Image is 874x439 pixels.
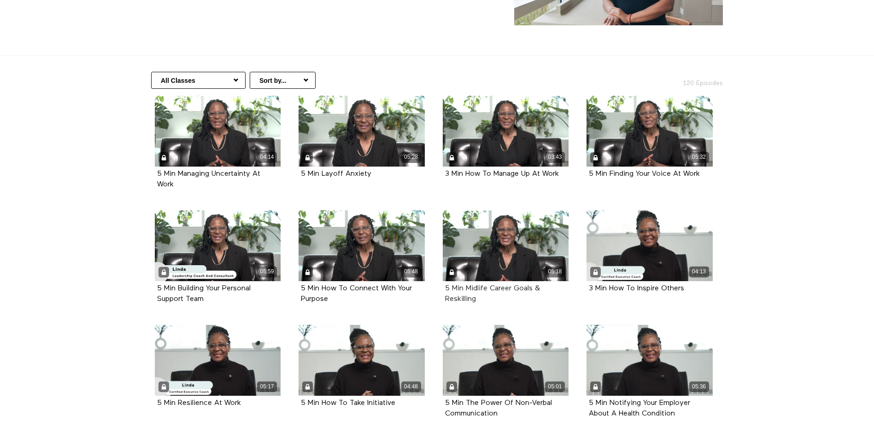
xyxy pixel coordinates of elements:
a: 5 Min Layoff Anxiety [301,170,371,177]
div: 05:28 [401,152,421,162]
div: 04:14 [257,152,277,162]
div: 05:32 [689,152,709,162]
strong: 3 Min How To Manage Up At Work [445,170,559,178]
a: 5 Min Finding Your Voice At Work 05:32 [587,96,713,167]
div: 05:18 [545,266,565,277]
a: 5 Min Building Your Personal Support Team 05:59 [155,210,281,281]
a: 3 Min How To Manage Up At Work 03:43 [443,96,569,167]
div: 05:48 [401,266,421,277]
a: 5 Min Notifying Your Employer About A Health Condition 05:36 [587,325,713,396]
a: 5 Min How To Take Initiative 04:48 [299,325,425,396]
div: 05:17 [257,381,277,392]
strong: 5 Min The Power Of Non-Verbal Communication [445,399,552,417]
div: 03:43 [545,152,565,162]
a: 5 Min How To Take Initiative [301,399,395,406]
div: 05:59 [257,266,277,277]
div: 04:48 [401,381,421,392]
a: 5 Min Resilience At Work 05:17 [155,325,281,396]
a: 5 Min Resilience At Work [157,399,241,406]
a: 5 Min Managing Uncertainty At Work [157,170,260,188]
h2: 120 Episodes [625,72,728,88]
strong: 5 Min Notifying Your Employer About A Health Condition [589,399,690,417]
a: 5 Min How To Connect With Your Purpose 05:48 [299,210,425,281]
div: 05:36 [689,381,709,392]
a: 5 Min Managing Uncertainty At Work 04:14 [155,96,281,167]
strong: 5 Min Layoff Anxiety [301,170,371,178]
strong: 5 Min Finding Your Voice At Work [589,170,700,178]
a: 5 Min Finding Your Voice At Work [589,170,700,177]
div: 05:01 [545,381,565,392]
a: 5 Min How To Connect With Your Purpose [301,285,412,302]
a: 3 Min How To Manage Up At Work [445,170,559,177]
a: 5 Min The Power Of Non-Verbal Communication 05:01 [443,325,569,396]
a: 5 Min Notifying Your Employer About A Health Condition [589,399,690,417]
a: 5 Min Midlife Career Goals & Reskilling [445,285,540,302]
a: 5 Min The Power Of Non-Verbal Communication [445,399,552,417]
a: 5 Min Building Your Personal Support Team [157,285,251,302]
a: 5 Min Midlife Career Goals & Reskilling 05:18 [443,210,569,281]
a: 5 Min Layoff Anxiety 05:28 [299,96,425,167]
